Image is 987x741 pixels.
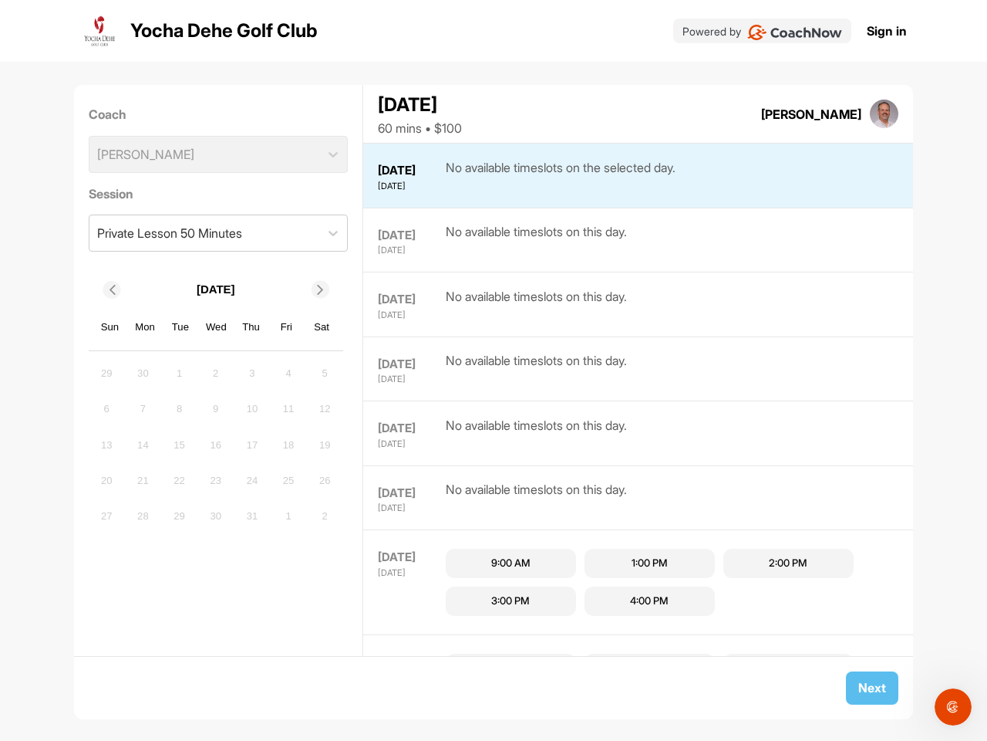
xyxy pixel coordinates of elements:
div: [DATE] [378,244,442,257]
div: Not available Thursday, July 24th, 2025 [241,469,264,492]
div: [PERSON_NAME] [761,105,861,123]
div: 2:00 PM [769,556,807,571]
div: Private Lesson 50 Minutes [97,224,242,242]
div: 60 mins • $100 [378,119,462,137]
div: Mon [135,317,155,337]
div: Not available Sunday, July 27th, 2025 [95,505,118,528]
div: Not available Thursday, July 10th, 2025 [241,398,264,421]
div: Not available Sunday, July 20th, 2025 [95,469,118,492]
div: Not available Monday, July 21st, 2025 [131,469,154,492]
img: CoachNow [747,25,842,40]
div: Not available Sunday, July 13th, 2025 [95,433,118,456]
label: Session [89,184,349,203]
div: [DATE] [378,654,442,672]
div: [DATE] [378,309,442,322]
div: 9:00 AM [491,556,531,571]
div: Not available Friday, July 25th, 2025 [277,469,300,492]
img: logo [81,12,118,49]
div: Not available Sunday, July 6th, 2025 [95,398,118,421]
div: Not available Saturday, July 26th, 2025 [313,469,336,492]
div: [DATE] [378,91,462,119]
p: Powered by [682,23,741,39]
div: 4:00 PM [630,594,669,609]
div: Thu [241,317,261,337]
div: Not available Sunday, June 29th, 2025 [95,362,118,385]
div: Not available Wednesday, July 30th, 2025 [204,505,227,528]
div: Not available Tuesday, July 29th, 2025 [168,505,191,528]
div: [DATE] [378,356,442,374]
p: Yocha Dehe Golf Club [130,17,318,45]
div: Sat [312,317,332,337]
div: Not available Monday, June 30th, 2025 [131,362,154,385]
div: Not available Tuesday, July 15th, 2025 [168,433,191,456]
div: [DATE] [378,291,442,309]
div: [DATE] [378,549,442,567]
div: [DATE] [378,567,442,580]
div: No available timeslots on the selected day. [446,158,675,193]
div: Not available Thursday, July 31st, 2025 [241,505,264,528]
div: Not available Thursday, July 17th, 2025 [241,433,264,456]
div: month 2025-07 [93,360,339,530]
div: No available timeslots on this day. [446,222,627,257]
div: [DATE] [378,162,442,180]
div: [DATE] [378,227,442,245]
div: Not available Thursday, July 3rd, 2025 [241,362,264,385]
div: Wed [206,317,226,337]
div: Not available Wednesday, July 23rd, 2025 [204,469,227,492]
div: Not available Tuesday, July 8th, 2025 [168,398,191,421]
div: [DATE] [378,485,442,502]
div: [DATE] [378,373,442,386]
div: Not available Saturday, August 2nd, 2025 [313,505,336,528]
div: Not available Saturday, July 5th, 2025 [313,362,336,385]
div: Not available Monday, July 28th, 2025 [131,505,154,528]
div: Not available Tuesday, July 1st, 2025 [168,362,191,385]
div: [DATE] [378,438,442,451]
p: [DATE] [197,281,235,299]
div: No available timeslots on this day. [446,351,627,386]
div: Not available Monday, July 14th, 2025 [131,433,154,456]
div: Not available Wednesday, July 9th, 2025 [204,398,227,421]
div: Not available Wednesday, July 2nd, 2025 [204,362,227,385]
div: Not available Friday, July 11th, 2025 [277,398,300,421]
div: 3:00 PM [491,594,530,609]
div: Not available Friday, August 1st, 2025 [277,505,300,528]
div: Not available Friday, July 4th, 2025 [277,362,300,385]
div: Not available Tuesday, July 22nd, 2025 [168,469,191,492]
div: Tue [170,317,190,337]
div: Sun [100,317,120,337]
div: Fri [277,317,297,337]
div: No available timeslots on this day. [446,287,627,322]
img: square_ce22456783593448e0f0ae71e0fe726c.jpg [870,100,899,129]
div: [DATE] [378,420,442,438]
div: Not available Monday, July 7th, 2025 [131,398,154,421]
div: [DATE] [378,180,442,193]
button: Next [846,672,898,705]
div: No available timeslots on this day. [446,416,627,451]
a: Sign in [867,22,907,40]
div: No available timeslots on this day. [446,480,627,515]
div: Not available Saturday, July 19th, 2025 [313,433,336,456]
div: [DATE] [378,502,442,515]
div: Not available Saturday, July 12th, 2025 [313,398,336,421]
div: Not available Wednesday, July 16th, 2025 [204,433,227,456]
label: Coach [89,105,349,123]
div: 1:00 PM [632,556,668,571]
div: Not available Friday, July 18th, 2025 [277,433,300,456]
iframe: Intercom live chat [935,689,972,726]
